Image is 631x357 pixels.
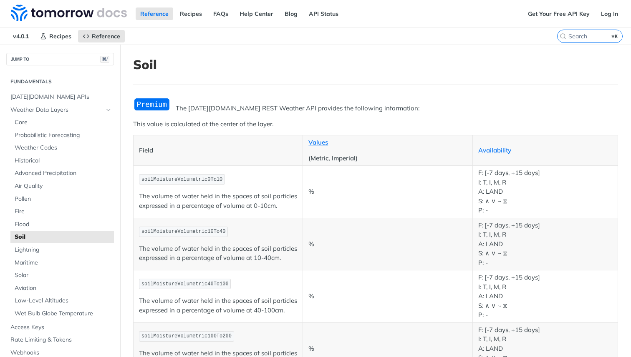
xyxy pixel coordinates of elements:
[10,218,114,231] a: Flood
[15,246,112,254] span: Lightning
[478,146,511,154] a: Availability
[6,334,114,346] a: Rate Limiting & Tokens
[10,142,114,154] a: Weather Codes
[141,281,229,287] span: soilMoistureVolumetric40To100
[10,244,114,256] a: Lightning
[139,146,297,155] p: Field
[10,180,114,192] a: Air Quality
[141,229,226,235] span: soilMoistureVolumetric10To40
[10,336,112,344] span: Rate Limiting & Tokens
[15,233,112,241] span: Soil
[15,310,112,318] span: Wet Bulb Globe Temperature
[92,32,120,40] span: Reference
[10,231,114,243] a: Soil
[560,33,566,40] svg: Search
[133,57,618,72] h1: Soil
[6,91,114,103] a: [DATE][DOMAIN_NAME] APIs
[10,193,114,205] a: Pollen
[133,120,618,129] p: This value is calculated at the center of the layer.
[10,167,114,180] a: Advanced Precipitation
[141,333,232,339] span: soilMoistureVolumetric100To200
[15,284,112,292] span: Aviation
[15,157,112,165] span: Historical
[10,257,114,269] a: Maritime
[15,259,112,267] span: Maritime
[10,323,112,332] span: Access Keys
[6,104,114,116] a: Weather Data LayersHide subpages for Weather Data Layers
[105,107,112,113] button: Hide subpages for Weather Data Layers
[8,30,33,42] span: v4.0.1
[308,154,467,163] p: (Metric, Imperial)
[15,271,112,280] span: Solar
[139,296,297,315] p: The volume of water held in the spaces of soil particles expressed in a percentage of volume at 4...
[139,244,297,263] p: The volume of water held in the spaces of soil particles expressed in a percentage of volume at 1...
[308,292,467,301] p: %
[235,7,278,20] a: Help Center
[15,220,112,229] span: Flood
[15,131,112,140] span: Probabilistic Forecasting
[308,187,467,197] p: %
[49,32,71,40] span: Recipes
[139,192,297,210] p: The volume of water held in the spaces of soil particles expressed in a percentage of volume at 0...
[10,349,112,357] span: Webhooks
[141,177,222,182] span: soilMoistureVolumetric0To10
[15,195,112,203] span: Pollen
[15,297,112,305] span: Low-Level Altitudes
[308,240,467,249] p: %
[10,269,114,282] a: Solar
[10,205,114,218] a: Fire
[10,106,103,114] span: Weather Data Layers
[478,168,612,215] p: F: [-7 days, +15 days] I: T, I, M, R A: LAND S: ∧ ∨ ~ ⧖ P: -
[478,221,612,268] p: F: [-7 days, +15 days] I: T, I, M, R A: LAND S: ∧ ∨ ~ ⧖ P: -
[6,321,114,334] a: Access Keys
[136,7,173,20] a: Reference
[209,7,233,20] a: FAQs
[596,7,623,20] a: Log In
[100,56,109,63] span: ⌘/
[15,207,112,216] span: Fire
[10,307,114,320] a: Wet Bulb Globe Temperature
[10,295,114,307] a: Low-Level Altitudes
[304,7,343,20] a: API Status
[478,273,612,320] p: F: [-7 days, +15 days] I: T, I, M, R A: LAND S: ∧ ∨ ~ ⧖ P: -
[523,7,594,20] a: Get Your Free API Key
[308,138,328,146] a: Values
[10,155,114,167] a: Historical
[11,5,127,21] img: Tomorrow.io Weather API Docs
[15,144,112,152] span: Weather Codes
[78,30,125,42] a: Reference
[10,93,112,101] span: [DATE][DOMAIN_NAME] APIs
[10,116,114,129] a: Core
[10,282,114,295] a: Aviation
[15,118,112,127] span: Core
[610,32,620,40] kbd: ⌘K
[15,169,112,177] span: Advanced Precipitation
[280,7,302,20] a: Blog
[6,53,114,65] button: JUMP TO⌘/
[308,344,467,354] p: %
[175,7,207,20] a: Recipes
[15,182,112,190] span: Air Quality
[10,129,114,142] a: Probabilistic Forecasting
[6,78,114,85] h2: Fundamentals
[35,30,76,42] a: Recipes
[133,104,618,113] p: The [DATE][DOMAIN_NAME] REST Weather API provides the following information:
